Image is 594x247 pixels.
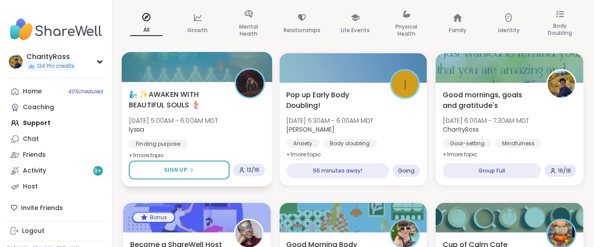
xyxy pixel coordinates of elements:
[323,139,377,148] div: Body doubling
[287,125,335,134] b: [PERSON_NAME]
[443,163,541,178] div: Group Full
[443,125,479,134] b: CharityRoss
[164,166,187,174] span: Sign Up
[26,52,76,62] div: CharityRoss
[287,139,320,148] div: Anxiety
[68,88,103,95] span: 40 Scheduled
[443,116,529,125] span: [DATE] 6:00AM - 7:30AM MDT
[7,223,105,239] a: Logout
[558,167,571,174] span: 16 / 16
[498,25,520,36] p: Identity
[9,55,23,69] img: CharityRoss
[390,22,423,39] p: Physical Health
[7,179,105,195] a: Host
[129,140,188,148] div: Finding purpose
[7,200,105,216] div: Invite Friends
[7,84,105,100] a: Home40Scheduled
[23,135,39,144] div: Chat
[443,90,537,111] span: Good mornings, goals and gratitude's
[7,131,105,147] a: Chat
[284,25,321,36] p: Relationships
[495,139,542,148] div: Mindfulness
[247,166,260,173] span: 12 / 16
[22,227,44,236] div: Logout
[133,213,174,222] div: Bonus
[23,182,38,191] div: Host
[544,21,576,38] p: Body Doubling
[37,63,74,70] span: 124 Pro credits
[287,116,374,125] span: [DATE] 5:30AM - 6:00AM MDT
[130,25,163,36] p: All
[7,100,105,115] a: Coaching
[95,167,102,175] span: 9 +
[23,103,54,112] div: Coaching
[23,151,46,159] div: Friends
[129,125,144,134] b: lyssa
[7,163,105,179] a: Activity9+
[129,161,230,180] button: Sign Up
[23,87,42,96] div: Home
[443,139,492,148] div: Goal-setting
[287,90,381,111] span: Pop up Early Body Doubling!
[7,14,105,45] img: ShareWell Nav Logo
[287,163,390,178] div: 55 minutes away!
[341,25,370,36] p: Life Events
[188,25,208,36] p: Growth
[23,166,46,175] div: Activity
[548,70,575,98] img: CharityRoss
[404,74,407,95] span: I
[129,116,218,125] span: [DATE] 5:00AM - 6:00AM MDT
[7,147,105,163] a: Friends
[129,89,225,111] span: 🧞‍♂️ ✨AWAKEN WITH BEAUTIFUL SOULS 🧜‍♀️
[449,25,466,36] p: Family
[236,70,263,97] img: lyssa
[398,167,415,174] span: Going
[233,22,265,39] p: Mental Health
